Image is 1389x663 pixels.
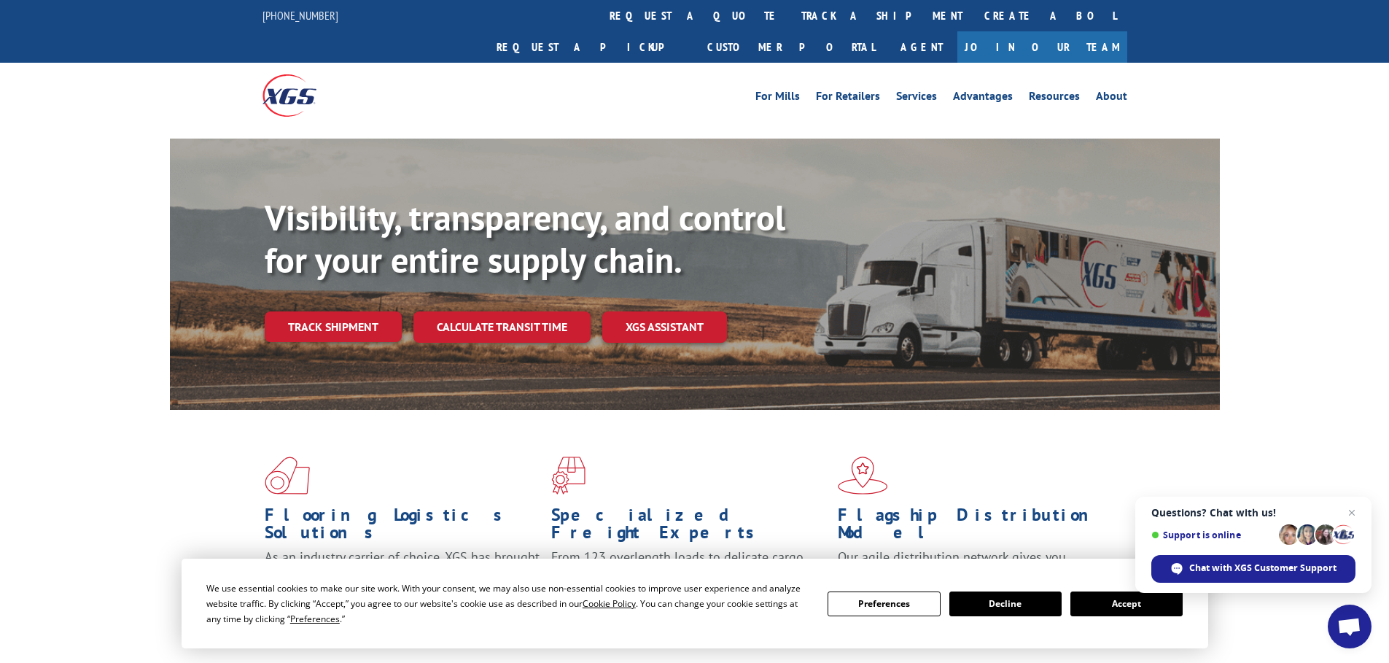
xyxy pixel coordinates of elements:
h1: Flagship Distribution Model [838,506,1113,548]
button: Accept [1070,592,1183,616]
a: Advantages [953,90,1013,106]
a: Services [896,90,937,106]
span: Support is online [1151,530,1274,540]
span: Questions? Chat with us! [1151,507,1355,519]
span: Preferences [290,613,340,625]
div: Open chat [1328,605,1372,648]
span: Our agile distribution network gives you nationwide inventory management on demand. [838,548,1106,583]
a: Calculate transit time [413,311,591,343]
h1: Flooring Logistics Solutions [265,506,540,548]
a: [PHONE_NUMBER] [262,8,338,23]
p: From 123 overlength loads to delicate cargo, our experienced staff knows the best way to move you... [551,548,827,613]
b: Visibility, transparency, and control for your entire supply chain. [265,195,785,282]
div: We use essential cookies to make our site work. With your consent, we may also use non-essential ... [206,581,810,627]
a: Track shipment [265,311,402,342]
a: Resources [1029,90,1080,106]
img: xgs-icon-focused-on-flooring-red [551,457,585,495]
div: Cookie Consent Prompt [182,559,1208,648]
button: Decline [949,592,1062,616]
img: xgs-icon-total-supply-chain-intelligence-red [265,457,310,495]
button: Preferences [828,592,940,616]
a: Join Our Team [957,31,1127,63]
span: Close chat [1343,504,1361,522]
span: Chat with XGS Customer Support [1189,562,1337,575]
span: Cookie Policy [583,597,636,610]
a: For Mills [755,90,800,106]
span: As an industry carrier of choice, XGS has brought innovation and dedication to flooring logistics... [265,548,540,600]
a: Request a pickup [486,31,696,63]
a: Customer Portal [696,31,886,63]
a: About [1096,90,1127,106]
h1: Specialized Freight Experts [551,506,827,548]
div: Chat with XGS Customer Support [1151,555,1355,583]
a: XGS ASSISTANT [602,311,727,343]
a: For Retailers [816,90,880,106]
a: Agent [886,31,957,63]
img: xgs-icon-flagship-distribution-model-red [838,457,888,495]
